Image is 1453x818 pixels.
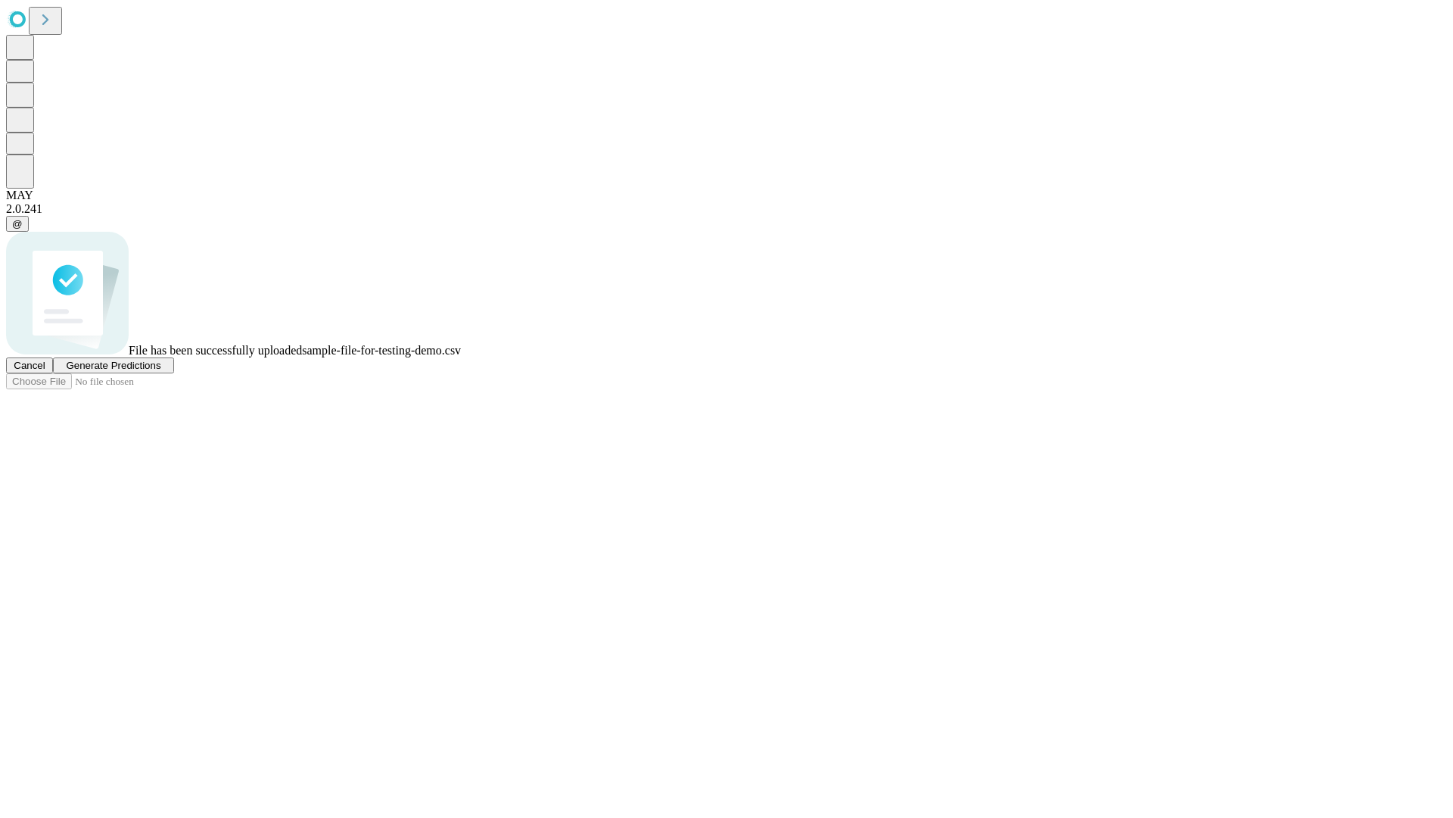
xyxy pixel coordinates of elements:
span: sample-file-for-testing-demo.csv [302,344,461,357]
button: Cancel [6,357,53,373]
div: 2.0.241 [6,202,1447,216]
div: MAY [6,189,1447,202]
button: @ [6,216,29,232]
span: @ [12,218,23,229]
span: File has been successfully uploaded [129,344,302,357]
span: Generate Predictions [66,360,160,371]
span: Cancel [14,360,45,371]
button: Generate Predictions [53,357,174,373]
